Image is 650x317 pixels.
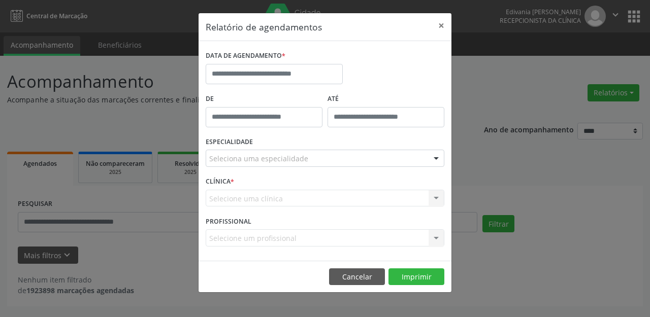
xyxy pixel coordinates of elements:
label: De [206,91,322,107]
button: Cancelar [329,268,385,286]
button: Close [431,13,451,38]
label: ATÉ [328,91,444,107]
label: DATA DE AGENDAMENTO [206,48,285,64]
button: Imprimir [388,268,444,286]
span: Seleciona uma especialidade [209,153,308,164]
label: CLÍNICA [206,174,234,190]
label: PROFISSIONAL [206,214,251,229]
label: ESPECIALIDADE [206,134,253,150]
h5: Relatório de agendamentos [206,20,322,33]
